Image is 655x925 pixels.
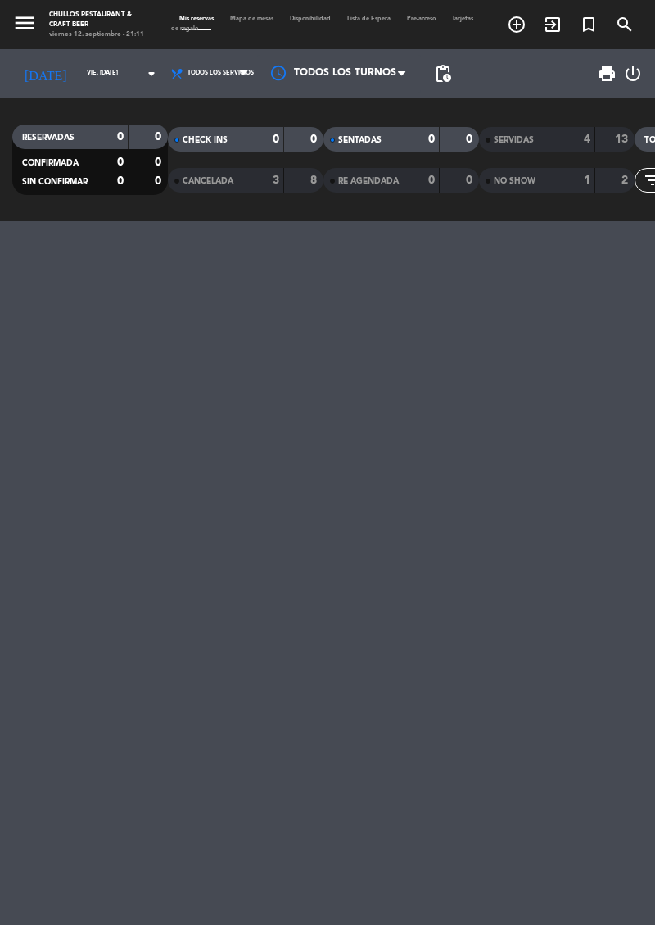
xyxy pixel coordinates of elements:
[183,177,233,185] span: CANCELADA
[49,29,147,39] div: viernes 12. septiembre - 21:11
[142,64,161,84] i: arrow_drop_down
[507,15,526,34] i: add_circle_outline
[222,16,282,22] span: Mapa de mesas
[282,16,339,22] span: Disponibilidad
[584,134,590,145] strong: 4
[399,16,444,22] span: Pre-acceso
[12,11,37,35] i: menu
[22,178,88,186] span: SIN CONFIRMAR
[117,131,124,143] strong: 0
[466,134,476,145] strong: 0
[579,15,599,34] i: turned_in_not
[466,175,476,186] strong: 0
[22,159,79,167] span: CONFIRMADA
[428,134,435,145] strong: 0
[273,134,279,145] strong: 0
[310,134,320,145] strong: 0
[155,156,165,168] strong: 0
[623,49,643,98] div: LOG OUT
[433,64,453,84] span: pending_actions
[273,175,279,186] strong: 3
[543,15,562,34] i: exit_to_app
[597,64,617,84] span: print
[615,134,631,145] strong: 13
[428,175,435,186] strong: 0
[621,175,631,186] strong: 2
[22,134,75,142] span: RESERVADAS
[187,70,254,77] span: Todos los servicios
[623,64,643,84] i: power_settings_new
[12,11,37,39] button: menu
[494,177,535,185] span: NO SHOW
[117,175,124,187] strong: 0
[310,175,320,186] strong: 8
[183,136,228,144] span: CHECK INS
[615,15,635,34] i: search
[12,59,79,88] i: [DATE]
[117,156,124,168] strong: 0
[49,10,147,29] div: Chullos Restaurant & Craft Beer
[584,175,590,186] strong: 1
[155,175,165,187] strong: 0
[338,136,382,144] span: SENTADAS
[338,177,399,185] span: RE AGENDADA
[155,131,165,143] strong: 0
[171,16,222,22] span: Mis reservas
[494,136,534,144] span: SERVIDAS
[339,16,399,22] span: Lista de Espera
